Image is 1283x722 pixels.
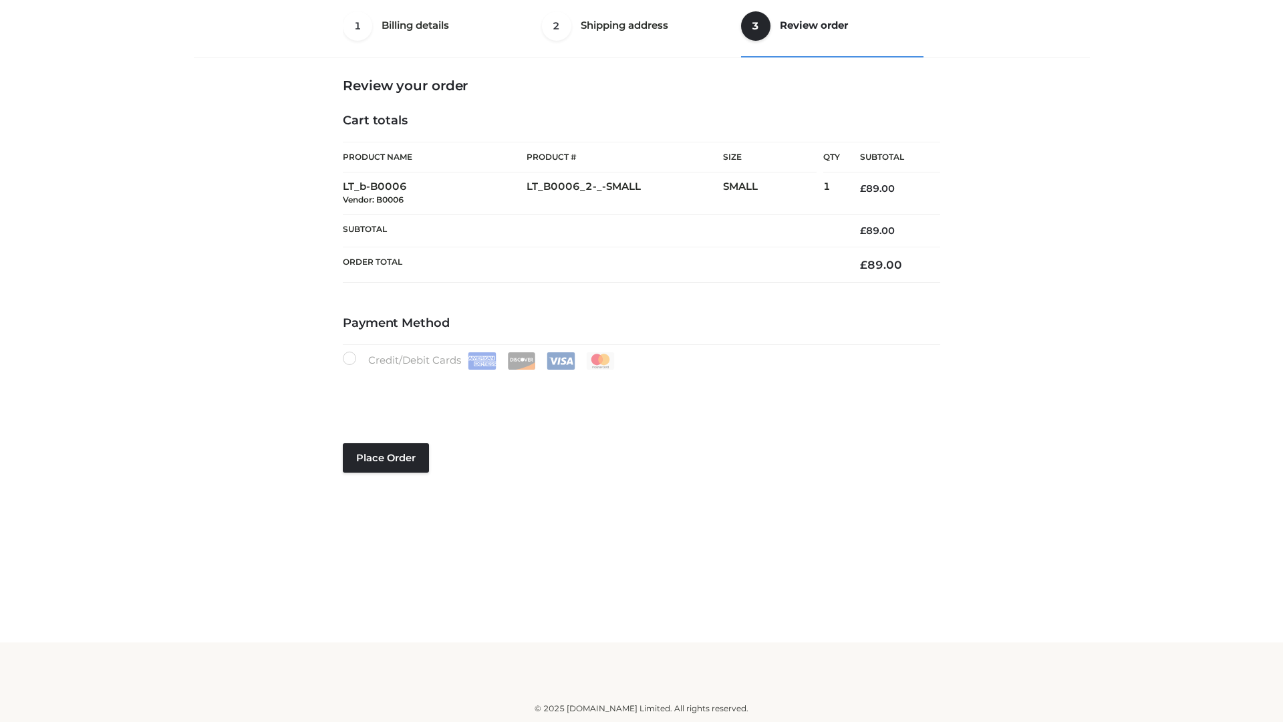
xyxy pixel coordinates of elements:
bdi: 89.00 [860,225,895,237]
th: Subtotal [343,214,840,247]
iframe: Secure payment input frame [340,367,938,416]
td: SMALL [723,172,823,215]
span: £ [860,225,866,237]
span: £ [860,258,867,271]
th: Subtotal [840,142,940,172]
th: Size [723,142,817,172]
bdi: 89.00 [860,258,902,271]
h4: Payment Method [343,316,940,331]
th: Product Name [343,142,527,172]
img: Discover [507,352,536,370]
bdi: 89.00 [860,183,895,195]
button: Place order [343,443,429,473]
img: Mastercard [586,352,615,370]
img: Visa [547,352,575,370]
td: LT_b-B0006 [343,172,527,215]
th: Product # [527,142,723,172]
h3: Review your order [343,78,940,94]
div: © 2025 [DOMAIN_NAME] Limited. All rights reserved. [198,702,1085,715]
h4: Cart totals [343,114,940,128]
th: Order Total [343,247,840,283]
small: Vendor: B0006 [343,195,404,205]
span: £ [860,183,866,195]
td: 1 [823,172,840,215]
td: LT_B0006_2-_-SMALL [527,172,723,215]
img: Amex [468,352,496,370]
label: Credit/Debit Cards [343,352,616,370]
th: Qty [823,142,840,172]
